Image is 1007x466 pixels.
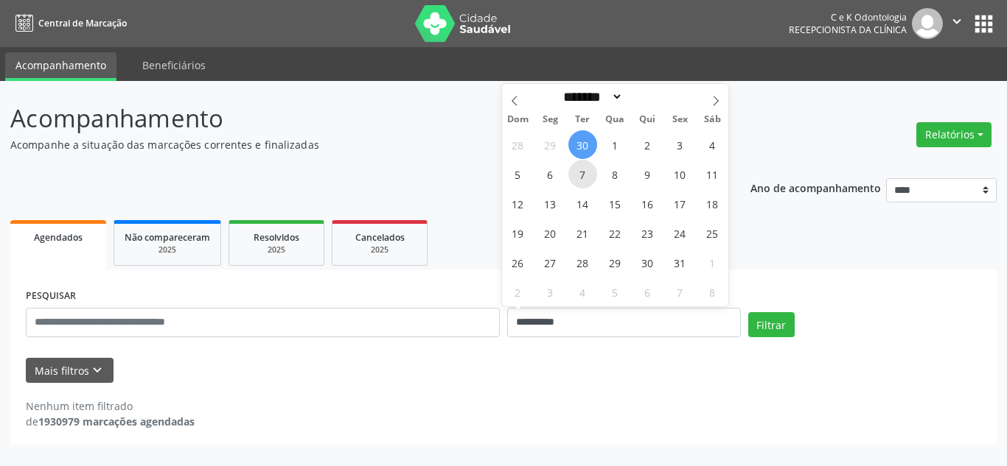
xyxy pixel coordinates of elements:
[5,52,116,81] a: Acompanhamento
[663,115,696,124] span: Sex
[536,130,565,159] span: Setembro 29, 2025
[633,189,662,218] span: Outubro 16, 2025
[536,219,565,247] span: Outubro 20, 2025
[633,219,662,247] span: Outubro 23, 2025
[132,52,216,78] a: Beneficiários
[240,244,313,255] div: 2025
[949,13,965,29] i: 
[89,362,105,378] i: keyboard_arrow_down
[503,278,532,306] span: Novembro 2, 2025
[559,89,624,105] select: Month
[10,11,127,35] a: Central de Marcação
[254,231,299,244] span: Resolvidos
[698,160,727,188] span: Outubro 11, 2025
[26,414,195,429] div: de
[355,231,405,244] span: Cancelados
[666,248,694,277] span: Outubro 31, 2025
[789,24,907,36] span: Recepcionista da clínica
[599,115,631,124] span: Qua
[666,130,694,159] span: Outubro 3, 2025
[536,189,565,218] span: Outubro 13, 2025
[666,160,694,188] span: Outubro 10, 2025
[633,248,662,277] span: Outubro 30, 2025
[503,219,532,247] span: Outubro 19, 2025
[916,122,992,147] button: Relatórios
[503,189,532,218] span: Outubro 12, 2025
[568,219,597,247] span: Outubro 21, 2025
[698,248,727,277] span: Novembro 1, 2025
[633,130,662,159] span: Outubro 2, 2025
[633,160,662,188] span: Outubro 9, 2025
[534,115,566,124] span: Seg
[633,278,662,306] span: Novembro 6, 2025
[601,160,630,188] span: Outubro 8, 2025
[125,231,210,244] span: Não compareceram
[536,160,565,188] span: Outubro 6, 2025
[666,189,694,218] span: Outubro 17, 2025
[696,115,728,124] span: Sáb
[631,115,663,124] span: Qui
[536,248,565,277] span: Outubro 27, 2025
[26,285,76,308] label: PESQUISAR
[26,398,195,414] div: Nenhum item filtrado
[912,8,943,39] img: img
[10,137,701,152] p: Acompanhe a situação das marcações correntes e finalizadas
[503,248,532,277] span: Outubro 26, 2025
[698,189,727,218] span: Outubro 18, 2025
[601,219,630,247] span: Outubro 22, 2025
[698,219,727,247] span: Outubro 25, 2025
[343,244,417,255] div: 2025
[666,278,694,306] span: Novembro 7, 2025
[568,248,597,277] span: Outubro 28, 2025
[26,358,114,384] button: Mais filtroskeyboard_arrow_down
[568,130,597,159] span: Setembro 30, 2025
[698,130,727,159] span: Outubro 4, 2025
[750,178,881,197] p: Ano de acompanhamento
[568,189,597,218] span: Outubro 14, 2025
[568,160,597,188] span: Outubro 7, 2025
[125,244,210,255] div: 2025
[34,231,83,244] span: Agendados
[503,130,532,159] span: Setembro 28, 2025
[10,100,701,137] p: Acompanhamento
[38,414,195,428] strong: 1930979 marcações agendadas
[601,278,630,306] span: Novembro 5, 2025
[789,11,907,24] div: C e K Odontologia
[698,278,727,306] span: Novembro 8, 2025
[666,219,694,247] span: Outubro 24, 2025
[601,189,630,218] span: Outubro 15, 2025
[503,160,532,188] span: Outubro 5, 2025
[38,17,127,29] span: Central de Marcação
[971,11,997,37] button: apps
[601,130,630,159] span: Outubro 1, 2025
[623,89,672,105] input: Year
[568,278,597,306] span: Novembro 4, 2025
[502,115,534,124] span: Dom
[566,115,599,124] span: Ter
[601,248,630,277] span: Outubro 29, 2025
[536,278,565,306] span: Novembro 3, 2025
[748,312,795,337] button: Filtrar
[943,8,971,39] button: 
